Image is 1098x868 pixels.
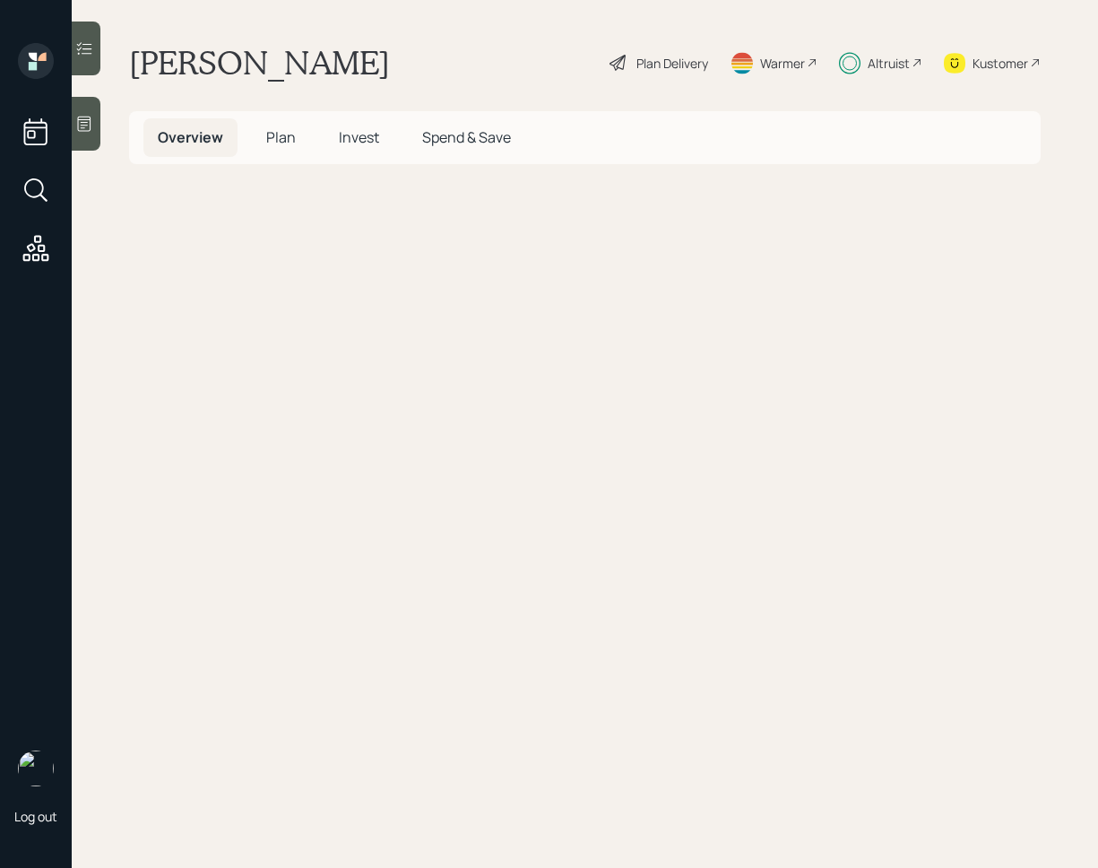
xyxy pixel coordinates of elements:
span: Spend & Save [422,127,511,147]
h1: [PERSON_NAME] [129,43,390,82]
span: Invest [339,127,379,147]
div: Plan Delivery [636,54,708,73]
img: retirable_logo.png [18,751,54,786]
span: Plan [266,127,296,147]
div: Log out [14,808,57,825]
span: Overview [158,127,223,147]
div: Altruist [868,54,910,73]
div: Kustomer [973,54,1028,73]
div: Warmer [760,54,805,73]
